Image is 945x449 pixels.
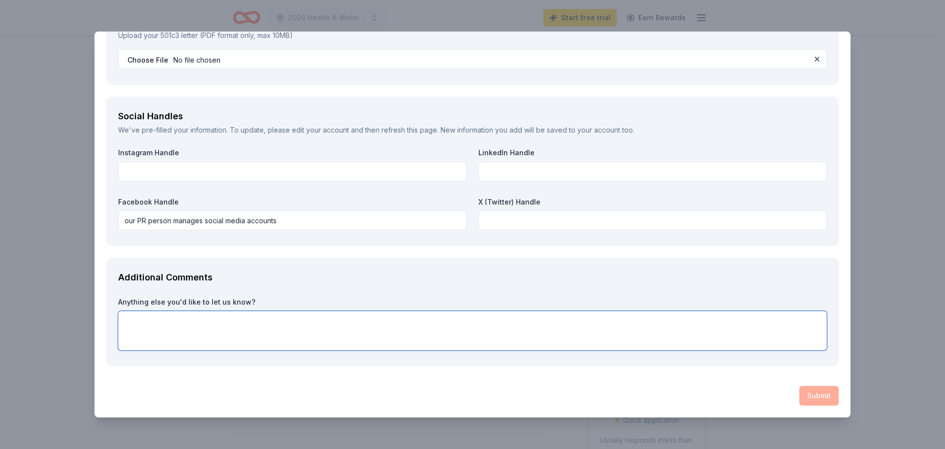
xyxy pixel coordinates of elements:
a: edit your account [292,126,349,134]
div: We've pre-filled your information. To update, please and then refresh this page. New information ... [118,124,827,136]
label: Instagram Handle [118,148,467,158]
p: Upload your 501c3 letter (PDF format only, max 10MB) [118,30,827,41]
label: Facebook Handle [118,197,467,207]
label: LinkedIn Handle [478,148,827,158]
div: Social Handles [118,108,827,124]
div: Additional Comments [118,270,827,285]
label: Anything else you'd like to let us know? [118,297,827,307]
label: X (Twitter) Handle [478,197,827,207]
